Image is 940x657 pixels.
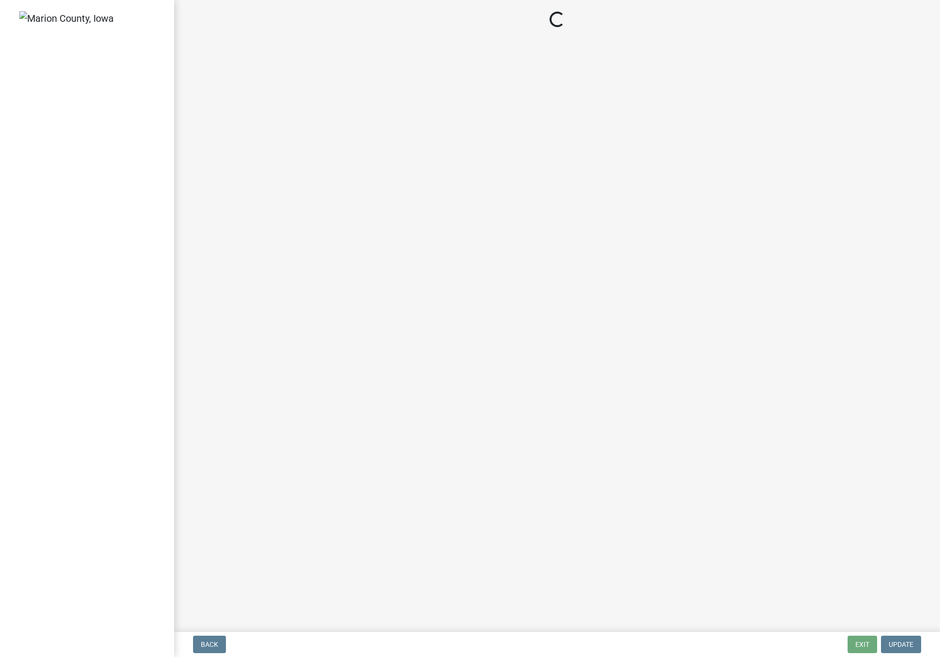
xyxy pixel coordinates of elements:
[193,636,226,653] button: Back
[889,641,913,648] span: Update
[201,641,218,648] span: Back
[881,636,921,653] button: Update
[19,11,114,26] img: Marion County, Iowa
[848,636,877,653] button: Exit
